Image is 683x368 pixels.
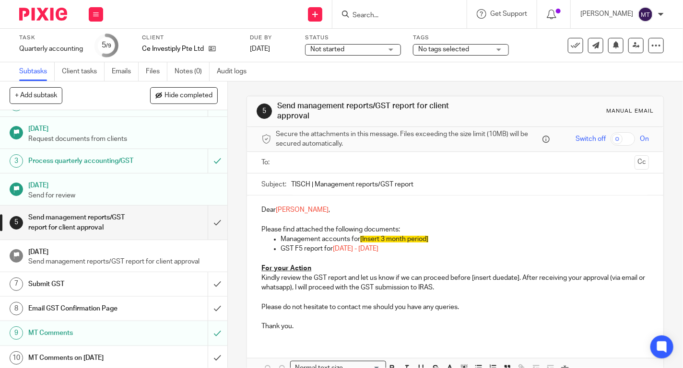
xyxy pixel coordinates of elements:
p: GST F5 report for [281,244,649,253]
a: Notes (0) [175,62,210,81]
p: Request documents from clients [28,134,218,144]
label: Due by [250,34,293,42]
div: Quarterly accounting [19,44,83,54]
h1: MT Comments on [DATE] [28,351,141,365]
div: 7 [10,277,23,291]
h1: [DATE] [28,122,218,134]
div: 5 [257,103,272,119]
span: Hide completed [165,92,212,100]
h1: [DATE] [28,245,218,257]
p: Dear , [261,205,649,215]
span: Switch off [576,134,606,144]
a: Subtasks [19,62,55,81]
a: Files [146,62,167,81]
div: 9 [10,326,23,340]
h1: Submit GST [28,277,141,291]
h1: MT Comments [28,326,141,340]
button: Hide completed [150,87,218,103]
a: Audit logs [217,62,254,81]
p: Kindly review the GST report and let us know if we can proceed before [insert duedate]. After rec... [261,273,649,293]
p: Send management reports/GST report for client approval [28,257,218,266]
label: Subject: [261,180,286,189]
button: Cc [635,155,649,170]
label: Status [305,34,401,42]
span: [DATE] [250,46,270,52]
p: Send for review [28,191,218,200]
span: [Insert 3 month period] [360,236,428,242]
u: For your Action [261,265,311,272]
a: Emails [112,62,139,81]
div: 8 [10,302,23,315]
a: Client tasks [62,62,105,81]
p: Thank you. [261,322,649,331]
input: Search [352,11,438,20]
label: Client [142,34,238,42]
small: /9 [106,43,111,48]
div: 5 [102,40,111,51]
label: To: [261,158,272,167]
button: + Add subtask [10,87,62,103]
h1: Send management reports/GST report for client approval [277,101,476,122]
img: Pixie [19,8,67,21]
div: Manual email [606,107,654,115]
div: 5 [10,216,23,230]
p: [PERSON_NAME] [580,9,633,19]
p: Ce Investiply Pte Ltd [142,44,204,54]
h1: Email GST Confirmation Page [28,301,141,316]
h1: Process quarterly accounting/GST [28,154,141,168]
p: Management accounts for [281,234,649,244]
h1: [DATE] [28,178,218,190]
p: Please do not hesitate to contact me should you have any queries. [261,302,649,312]
span: [DATE] - [DATE] [333,245,378,252]
label: Tags [413,34,509,42]
div: 3 [10,154,23,168]
span: On [640,134,649,144]
span: [PERSON_NAME] [276,207,329,213]
img: svg%3E [638,7,653,22]
h1: Send management reports/GST report for client approval [28,210,141,235]
span: Secure the attachments in this message. Files exceeding the size limit (10MB) will be secured aut... [276,129,540,149]
span: No tags selected [418,46,469,53]
label: Task [19,34,83,42]
span: Get Support [490,11,527,17]
span: Not started [310,46,344,53]
p: Please find attached the following documents: [261,225,649,234]
div: 10 [10,351,23,365]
